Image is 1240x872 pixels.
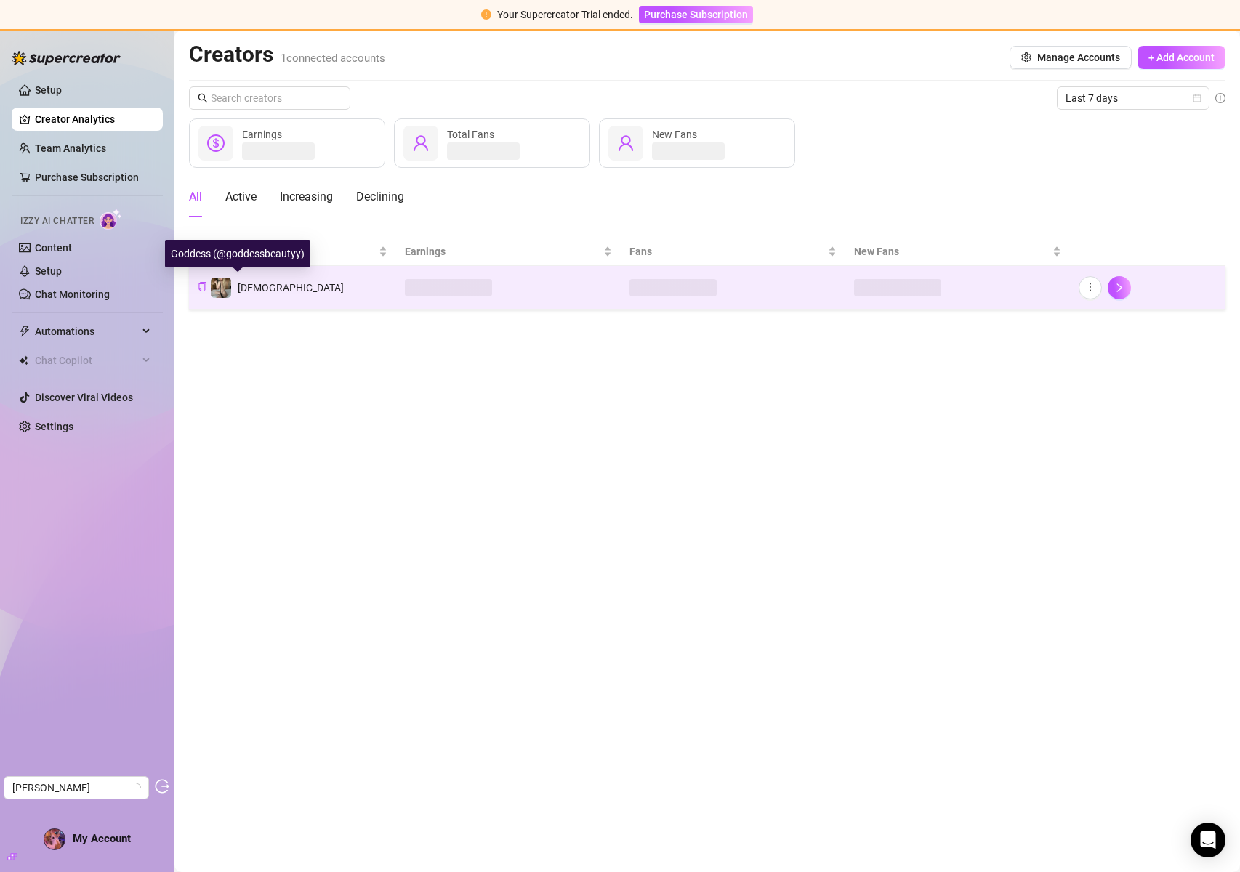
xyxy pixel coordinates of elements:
[1148,52,1215,63] span: + Add Account
[211,278,231,298] img: Goddess
[198,282,207,291] span: copy
[189,41,385,68] h2: Creators
[12,51,121,65] img: logo-BBDzfeDw.svg
[35,288,110,300] a: Chat Monitoring
[412,134,430,152] span: user
[225,188,257,206] div: Active
[44,829,65,849] img: ACg8ocLrQNdvEjsKJ6GZCkWUywCqoy-QsYft3AfuIzmFJDQWwRtUBehP=s96-c
[242,129,282,140] span: Earnings
[639,6,753,23] button: Purchase Subscription
[198,282,207,293] button: Copy Creator ID
[100,209,122,230] img: AI Chatter
[35,265,62,277] a: Setup
[35,108,151,131] a: Creator Analytics
[73,832,131,845] span: My Account
[35,392,133,403] a: Discover Viral Videos
[1010,46,1132,69] button: Manage Accounts
[198,93,208,103] span: search
[854,243,1050,259] span: New Fans
[1193,94,1201,102] span: calendar
[1066,87,1201,109] span: Last 7 days
[447,129,494,140] span: Total Fans
[238,282,344,294] span: [DEMOGRAPHIC_DATA]
[1191,823,1225,857] div: Open Intercom Messenger
[481,9,491,20] span: exclamation-circle
[20,214,94,228] span: Izzy AI Chatter
[35,320,138,343] span: Automations
[35,242,72,254] a: Content
[621,238,845,266] th: Fans
[405,243,600,259] span: Earnings
[7,852,17,862] span: build
[1114,283,1124,293] span: right
[280,188,333,206] div: Increasing
[639,9,753,20] a: Purchase Subscription
[35,349,138,372] span: Chat Copilot
[19,355,28,366] img: Chat Copilot
[12,777,140,799] span: Monica Geysha
[189,188,202,206] div: All
[1021,52,1031,62] span: setting
[207,134,225,152] span: dollar-circle
[35,171,139,183] a: Purchase Subscription
[132,783,141,792] span: loading
[1085,282,1095,292] span: more
[165,240,310,267] div: Goddess (@goddessbeautyy)
[211,90,330,106] input: Search creators
[617,134,635,152] span: user
[189,238,396,266] th: Name
[396,238,621,266] th: Earnings
[644,9,748,20] span: Purchase Subscription
[35,421,73,432] a: Settings
[497,9,633,20] span: Your Supercreator Trial ended.
[155,779,169,794] span: logout
[281,52,385,65] span: 1 connected accounts
[1108,276,1131,299] button: right
[356,188,404,206] div: Declining
[629,243,825,259] span: Fans
[35,142,106,154] a: Team Analytics
[652,129,697,140] span: New Fans
[1138,46,1225,69] button: + Add Account
[845,238,1070,266] th: New Fans
[19,326,31,337] span: thunderbolt
[35,84,62,96] a: Setup
[1037,52,1120,63] span: Manage Accounts
[1215,93,1225,103] span: info-circle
